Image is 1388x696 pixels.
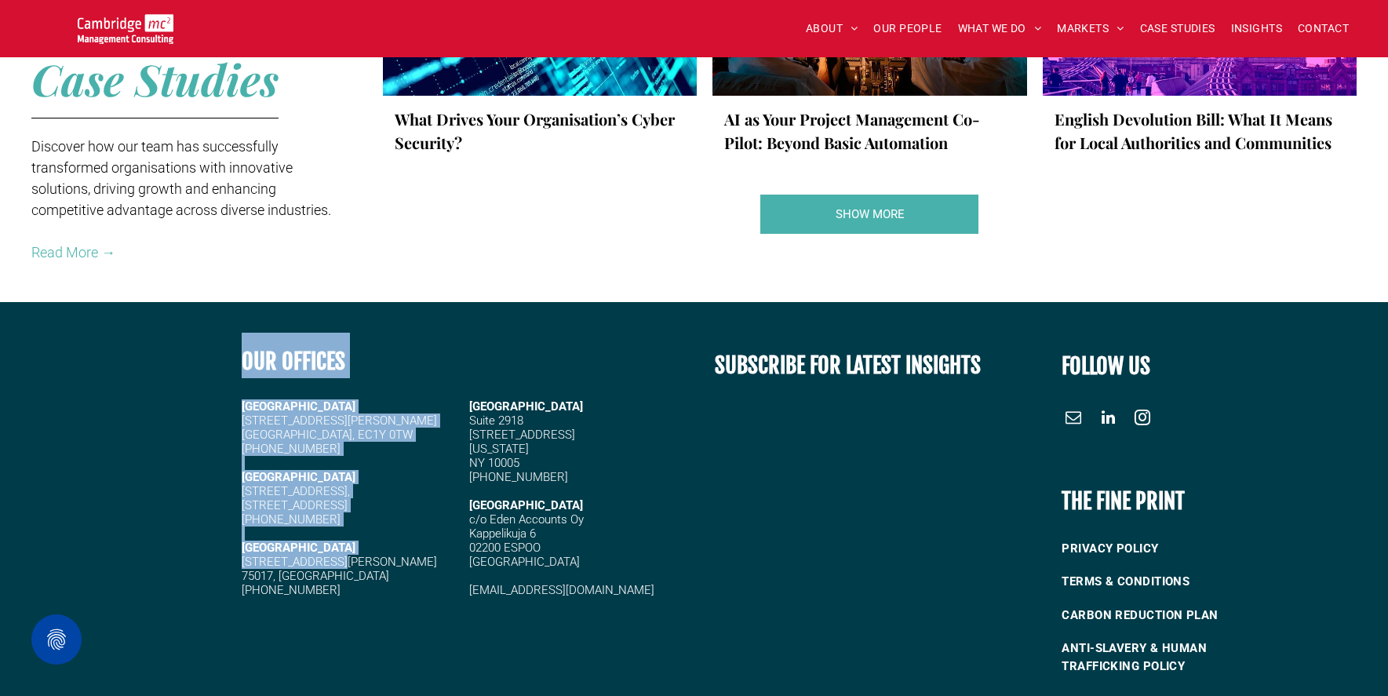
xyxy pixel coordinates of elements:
[836,195,905,234] span: SHOW MORE
[469,583,654,597] a: [EMAIL_ADDRESS][DOMAIN_NAME]
[242,399,355,414] strong: [GEOGRAPHIC_DATA]
[31,244,115,261] a: Read More →
[1132,16,1223,41] a: CASE STUDIES
[242,512,341,527] span: [PHONE_NUMBER]
[469,428,575,442] span: [STREET_ADDRESS]
[469,442,529,456] span: [US_STATE]
[724,107,1015,155] a: AI as Your Project Management Co-Pilot: Beyond Basic Automation
[469,399,583,414] span: [GEOGRAPHIC_DATA]
[242,470,355,484] strong: [GEOGRAPHIC_DATA]
[1223,16,1290,41] a: INSIGHTS
[1062,565,1275,599] a: TERMS & CONDITIONS
[1062,487,1185,515] b: THE FINE PRINT
[469,498,583,512] span: [GEOGRAPHIC_DATA]
[242,498,348,512] span: [STREET_ADDRESS]
[469,456,519,470] span: NY 10005
[242,555,437,569] span: [STREET_ADDRESS][PERSON_NAME]
[950,16,1050,41] a: WHAT WE DO
[242,348,345,375] b: OUR OFFICES
[242,414,437,442] span: [STREET_ADDRESS][PERSON_NAME] [GEOGRAPHIC_DATA], EC1Y 0TW
[242,442,341,456] span: [PHONE_NUMBER]
[469,470,568,484] span: [PHONE_NUMBER]
[1062,532,1275,566] a: PRIVACY POLICY
[1062,632,1275,683] a: ANTI-SLAVERY & HUMAN TRAFFICKING POLICY
[1062,599,1275,632] a: CARBON REDUCTION PLAN
[469,512,584,569] span: c/o Eden Accounts Oy Kappelikuja 6 02200 ESPOO [GEOGRAPHIC_DATA]
[1062,406,1085,433] a: email
[395,107,685,155] a: What Drives Your Organisation’s Cyber Security?
[31,138,331,218] span: Discover how our team has successfully transformed organisations with innovative solutions, drivi...
[78,14,174,44] img: Go to Homepage
[242,569,389,583] span: 75017, [GEOGRAPHIC_DATA]
[242,541,355,555] strong: [GEOGRAPHIC_DATA]
[760,194,979,235] a: Your Business Transformed | Cambridge Management Consulting
[1290,16,1357,41] a: CONTACT
[1049,16,1131,41] a: MARKETS
[242,484,350,498] span: [STREET_ADDRESS],
[31,49,279,107] strong: Case Studies
[798,16,866,41] a: ABOUT
[1131,406,1154,433] a: instagram
[469,414,523,428] span: Suite 2918
[865,16,949,41] a: OUR PEOPLE
[78,16,174,33] a: Your Business Transformed | Cambridge Management Consulting
[242,583,341,597] span: [PHONE_NUMBER]
[1096,406,1120,433] a: linkedin
[1062,352,1150,380] font: FOLLOW US
[1055,107,1345,155] a: English Devolution Bill: What It Means for Local Authorities and Communities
